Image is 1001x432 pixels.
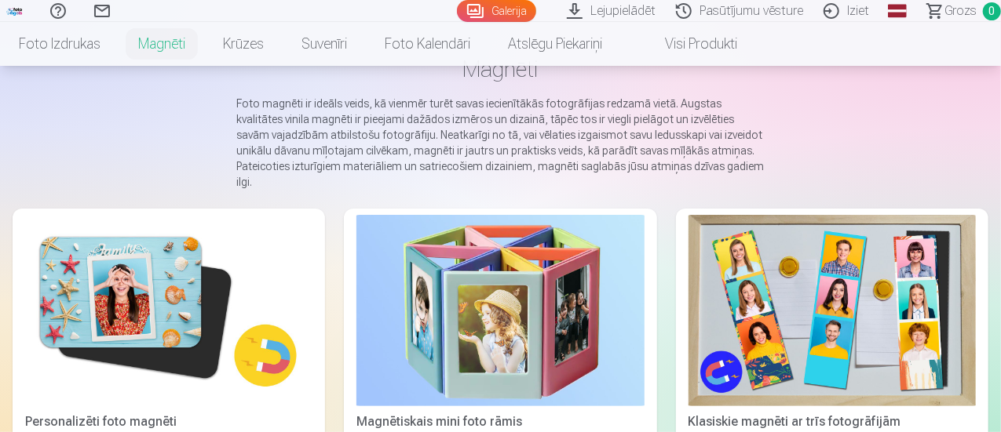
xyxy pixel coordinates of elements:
[489,22,621,66] a: Atslēgu piekariņi
[6,6,24,16] img: /fa1
[350,412,650,431] div: Magnētiskais mini foto rāmis
[25,215,312,406] img: Personalizēti foto magnēti
[283,22,366,66] a: Suvenīri
[689,215,976,406] img: Klasiskie magnēti ar trīs fotogrāfijām
[621,22,756,66] a: Visi produkti
[944,2,977,20] span: Grozs
[119,22,204,66] a: Magnēti
[25,55,976,83] h1: Magnēti
[19,412,319,431] div: Personalizēti foto magnēti
[682,412,982,431] div: Klasiskie magnēti ar trīs fotogrāfijām
[237,96,765,190] p: Foto magnēti ir ideāls veids, kā vienmēr turēt savas iecienītākās fotogrāfijas redzamā vietā. Aug...
[204,22,283,66] a: Krūzes
[366,22,489,66] a: Foto kalendāri
[983,2,1001,20] span: 0
[356,215,644,406] img: Magnētiskais mini foto rāmis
